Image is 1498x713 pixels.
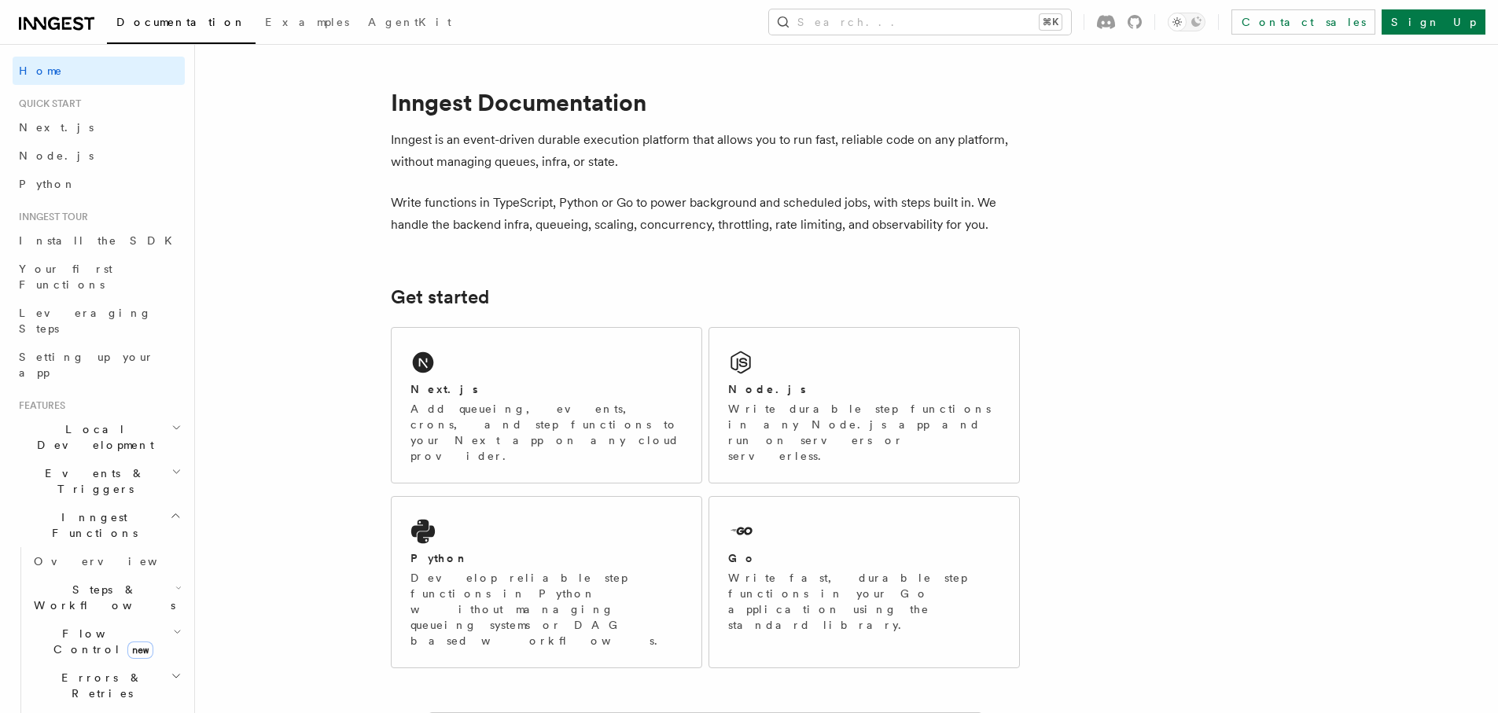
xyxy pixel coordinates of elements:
[391,88,1020,116] h1: Inngest Documentation
[13,299,185,343] a: Leveraging Steps
[391,192,1020,236] p: Write functions in TypeScript, Python or Go to power background and scheduled jobs, with steps bu...
[34,555,196,568] span: Overview
[391,496,702,668] a: PythonDevelop reliable step functions in Python without managing queueing systems or DAG based wo...
[13,343,185,387] a: Setting up your app
[19,149,94,162] span: Node.js
[13,170,185,198] a: Python
[728,401,1000,464] p: Write durable step functions in any Node.js app and run on servers or serverless.
[709,327,1020,483] a: Node.jsWrite durable step functions in any Node.js app and run on servers or serverless.
[28,582,175,613] span: Steps & Workflows
[728,570,1000,633] p: Write fast, durable step functions in your Go application using the standard library.
[1382,9,1485,35] a: Sign Up
[28,575,185,619] button: Steps & Workflows
[359,5,461,42] a: AgentKit
[19,178,76,190] span: Python
[13,97,81,110] span: Quick start
[13,503,185,547] button: Inngest Functions
[410,550,469,566] h2: Python
[19,121,94,134] span: Next.js
[13,459,185,503] button: Events & Triggers
[28,619,185,663] button: Flow Controlnew
[13,465,171,497] span: Events & Triggers
[19,351,154,379] span: Setting up your app
[127,641,153,659] span: new
[28,663,185,707] button: Errors & Retries
[19,63,63,79] span: Home
[116,16,246,28] span: Documentation
[1040,14,1062,30] kbd: ⌘K
[391,129,1020,173] p: Inngest is an event-driven durable execution platform that allows you to run fast, reliable code ...
[256,5,359,42] a: Examples
[28,670,171,701] span: Errors & Retries
[13,509,170,541] span: Inngest Functions
[13,57,185,85] a: Home
[13,415,185,459] button: Local Development
[391,286,489,308] a: Get started
[13,255,185,299] a: Your first Functions
[1231,9,1375,35] a: Contact sales
[391,327,702,483] a: Next.jsAdd queueing, events, crons, and step functions to your Next app on any cloud provider.
[709,496,1020,668] a: GoWrite fast, durable step functions in your Go application using the standard library.
[769,9,1071,35] button: Search...⌘K
[28,547,185,575] a: Overview
[13,399,65,412] span: Features
[1168,13,1205,31] button: Toggle dark mode
[728,381,806,397] h2: Node.js
[13,421,171,453] span: Local Development
[19,234,182,247] span: Install the SDK
[410,570,683,649] p: Develop reliable step functions in Python without managing queueing systems or DAG based workflows.
[19,263,112,291] span: Your first Functions
[13,226,185,255] a: Install the SDK
[19,307,152,335] span: Leveraging Steps
[410,401,683,464] p: Add queueing, events, crons, and step functions to your Next app on any cloud provider.
[13,113,185,141] a: Next.js
[728,550,756,566] h2: Go
[13,141,185,170] a: Node.js
[107,5,256,44] a: Documentation
[13,211,88,223] span: Inngest tour
[368,16,451,28] span: AgentKit
[265,16,349,28] span: Examples
[410,381,478,397] h2: Next.js
[28,626,173,657] span: Flow Control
